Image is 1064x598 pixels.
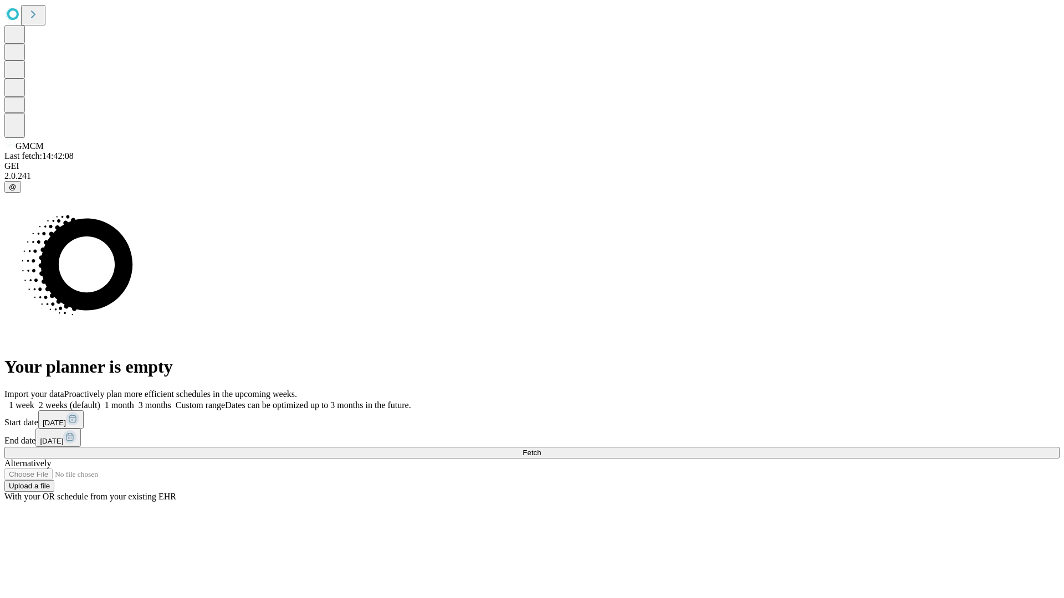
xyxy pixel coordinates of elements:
[39,400,100,410] span: 2 weeks (default)
[4,389,64,399] span: Import your data
[40,437,63,445] span: [DATE]
[4,357,1060,377] h1: Your planner is empty
[4,410,1060,429] div: Start date
[64,389,297,399] span: Proactively plan more efficient schedules in the upcoming weeks.
[4,458,51,468] span: Alternatively
[4,480,54,492] button: Upload a file
[16,141,44,151] span: GMCM
[4,151,74,161] span: Last fetch: 14:42:08
[4,171,1060,181] div: 2.0.241
[105,400,134,410] span: 1 month
[4,492,176,501] span: With your OR schedule from your existing EHR
[9,183,17,191] span: @
[35,429,81,447] button: [DATE]
[4,447,1060,458] button: Fetch
[43,419,66,427] span: [DATE]
[139,400,171,410] span: 3 months
[523,448,541,457] span: Fetch
[9,400,34,410] span: 1 week
[225,400,411,410] span: Dates can be optimized up to 3 months in the future.
[38,410,84,429] button: [DATE]
[4,429,1060,447] div: End date
[4,161,1060,171] div: GEI
[176,400,225,410] span: Custom range
[4,181,21,193] button: @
